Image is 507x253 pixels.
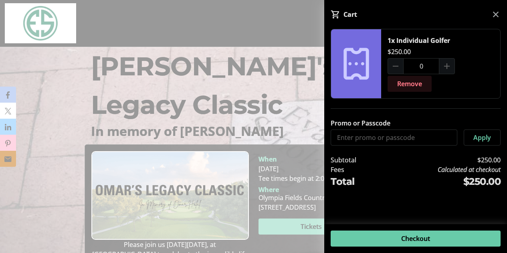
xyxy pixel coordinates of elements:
input: Individual Golfer Quantity [403,58,439,74]
div: Cart [343,10,357,19]
td: Subtotal [331,155,380,165]
td: Fees [331,165,380,174]
label: Promo or Passcode [331,118,390,128]
span: Apply [473,133,491,142]
span: Remove [397,79,422,89]
td: $250.00 [380,174,501,189]
button: Apply [464,130,501,146]
button: Remove [388,76,432,92]
div: $250.00 [388,47,411,57]
td: $250.00 [380,155,501,165]
input: Enter promo or passcode [331,130,457,146]
td: Calculated at checkout [380,165,501,174]
span: Checkout [401,234,430,243]
button: Checkout [331,231,501,247]
div: 1x Individual Golfer [388,36,450,45]
td: Total [331,174,380,189]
